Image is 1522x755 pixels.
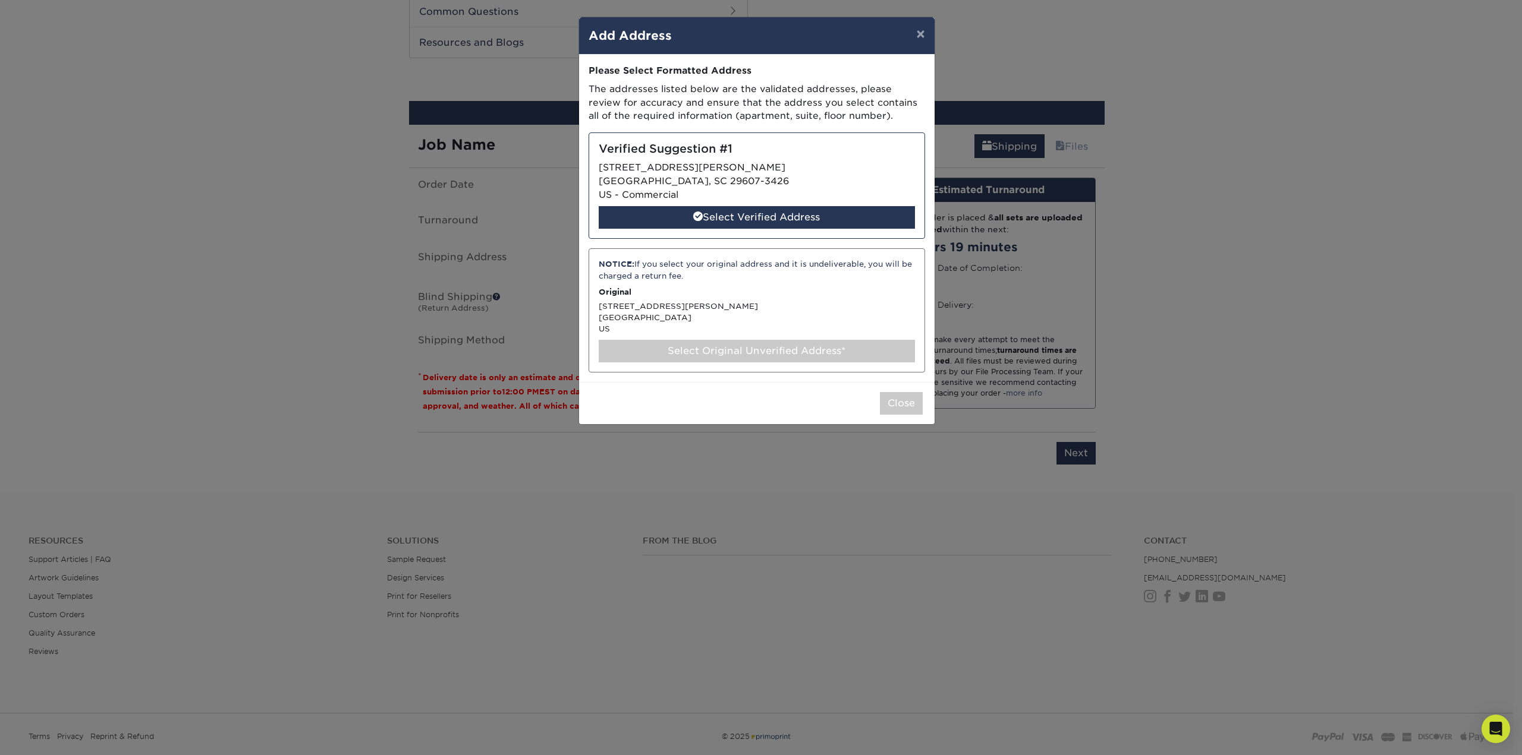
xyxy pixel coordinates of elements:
[1482,715,1510,743] div: Open Intercom Messenger
[599,286,915,298] p: Original
[599,143,915,156] h5: Verified Suggestion #1
[599,340,915,362] div: Select Original Unverified Address*
[907,17,934,50] button: ×
[599,206,915,229] div: Select Verified Address
[880,392,923,415] button: Close
[589,248,925,372] div: [STREET_ADDRESS][PERSON_NAME] [GEOGRAPHIC_DATA] US
[589,83,925,123] p: The addresses listed below are the validated addresses, please review for accuracy and ensure tha...
[589,132,925,239] div: [STREET_ADDRESS][PERSON_NAME] [GEOGRAPHIC_DATA], SC 29607-3426 US - Commercial
[589,27,925,45] h4: Add Address
[599,258,915,282] div: If you select your original address and it is undeliverable, you will be charged a return fee.
[599,260,634,268] strong: NOTICE:
[589,64,925,78] div: Please Select Formatted Address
